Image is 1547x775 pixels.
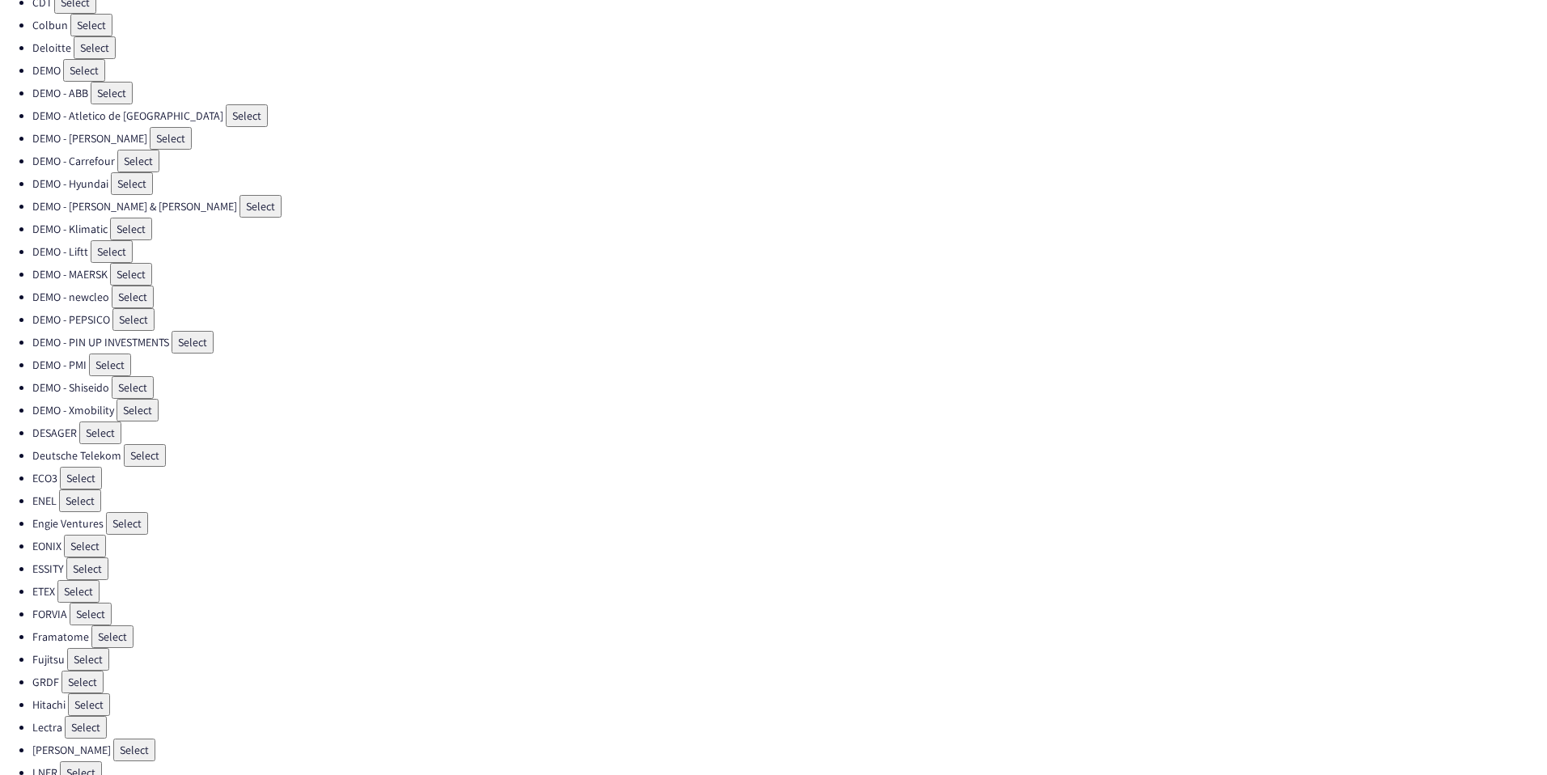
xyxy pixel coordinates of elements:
[32,240,1547,263] li: DEMO - Liftt
[91,240,133,263] button: Select
[79,421,121,444] button: Select
[91,625,134,648] button: Select
[150,127,192,150] button: Select
[68,693,110,716] button: Select
[117,150,159,172] button: Select
[32,308,1547,331] li: DEMO - PEPSICO
[66,557,108,580] button: Select
[32,739,1547,761] li: [PERSON_NAME]
[74,36,116,59] button: Select
[1276,600,1547,775] iframe: Chat Widget
[32,354,1547,376] li: DEMO - PMI
[32,127,1547,150] li: DEMO - [PERSON_NAME]
[32,399,1547,421] li: DEMO - Xmobility
[32,671,1547,693] li: GRDF
[111,172,153,195] button: Select
[64,535,106,557] button: Select
[32,421,1547,444] li: DESAGER
[112,308,155,331] button: Select
[32,14,1547,36] li: Colbun
[32,286,1547,308] li: DEMO - newcleo
[65,716,107,739] button: Select
[67,648,109,671] button: Select
[32,218,1547,240] li: DEMO - Klimatic
[32,82,1547,104] li: DEMO - ABB
[70,14,112,36] button: Select
[32,195,1547,218] li: DEMO - [PERSON_NAME] & [PERSON_NAME]
[239,195,282,218] button: Select
[113,739,155,761] button: Select
[226,104,268,127] button: Select
[32,489,1547,512] li: ENEL
[32,535,1547,557] li: EONIX
[32,444,1547,467] li: Deutsche Telekom
[32,376,1547,399] li: DEMO - Shiseido
[89,354,131,376] button: Select
[124,444,166,467] button: Select
[63,59,105,82] button: Select
[32,716,1547,739] li: Lectra
[32,172,1547,195] li: DEMO - Hyundai
[1276,600,1547,775] div: Widget de chat
[32,104,1547,127] li: DEMO - Atletico de [GEOGRAPHIC_DATA]
[32,59,1547,82] li: DEMO
[91,82,133,104] button: Select
[61,671,104,693] button: Select
[112,376,154,399] button: Select
[32,150,1547,172] li: DEMO - Carrefour
[32,263,1547,286] li: DEMO - MAERSK
[32,580,1547,603] li: ETEX
[32,331,1547,354] li: DEMO - PIN UP INVESTMENTS
[32,648,1547,671] li: Fujitsu
[70,603,112,625] button: Select
[32,36,1547,59] li: Deloitte
[32,557,1547,580] li: ESSITY
[32,625,1547,648] li: Framatome
[106,512,148,535] button: Select
[32,467,1547,489] li: ECO3
[60,467,102,489] button: Select
[112,286,154,308] button: Select
[110,263,152,286] button: Select
[172,331,214,354] button: Select
[110,218,152,240] button: Select
[117,399,159,421] button: Select
[32,603,1547,625] li: FORVIA
[32,693,1547,716] li: Hitachi
[32,512,1547,535] li: Engie Ventures
[59,489,101,512] button: Select
[57,580,100,603] button: Select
